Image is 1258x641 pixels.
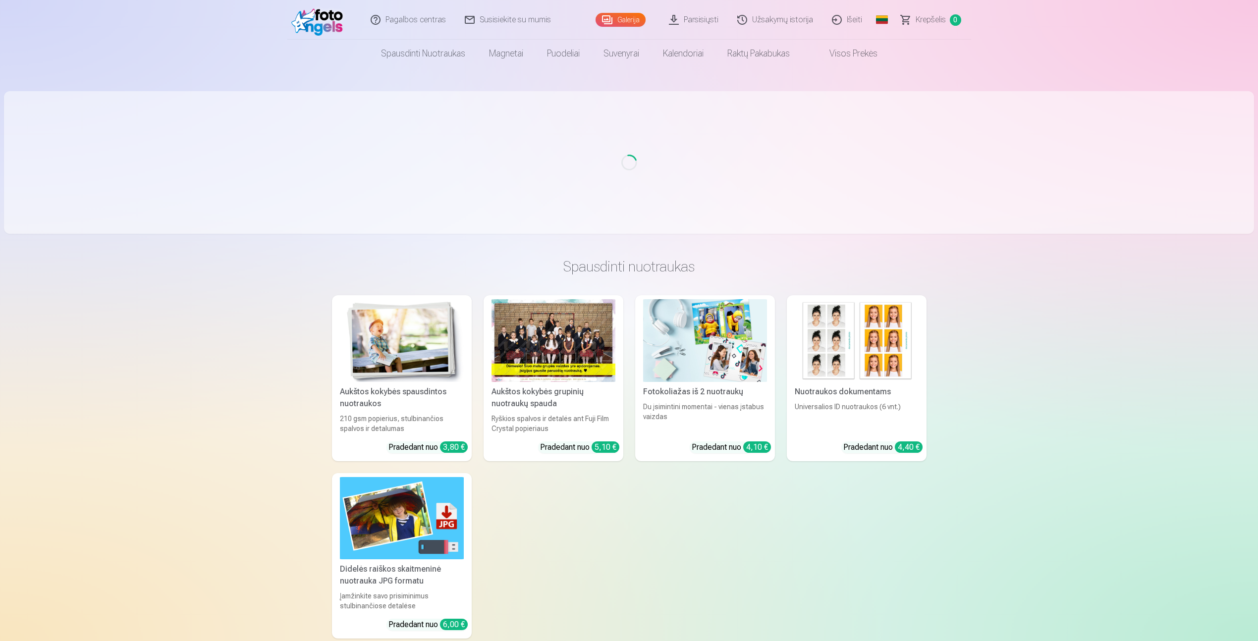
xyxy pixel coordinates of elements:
[791,386,923,398] div: Nuotraukos dokumentams
[592,441,619,453] div: 5,10 €
[340,477,464,560] img: Didelės raiškos skaitmeninė nuotrauka JPG formatu
[488,414,619,433] div: Ryškios spalvos ir detalės ant Fuji Film Crystal popieriaus
[795,299,919,382] img: Nuotraukos dokumentams
[635,295,775,461] a: Fotokoliažas iš 2 nuotraukųFotokoliažas iš 2 nuotraukųDu įsimintini momentai - vienas įstabus vai...
[340,299,464,382] img: Aukštos kokybės spausdintos nuotraukos
[336,563,468,587] div: Didelės raiškos skaitmeninė nuotrauka JPG formatu
[592,40,651,67] a: Suvenyrai
[332,295,472,461] a: Aukštos kokybės spausdintos nuotraukos Aukštos kokybės spausdintos nuotraukos210 gsm popierius, s...
[787,295,927,461] a: Nuotraukos dokumentamsNuotraukos dokumentamsUniversalios ID nuotraukos (6 vnt.)Pradedant nuo 4,40 €
[484,295,623,461] a: Aukštos kokybės grupinių nuotraukų spaudaRyškios spalvos ir detalės ant Fuji Film Crystal popieri...
[291,4,348,36] img: /fa2
[643,299,767,382] img: Fotokoliažas iš 2 nuotraukų
[651,40,715,67] a: Kalendoriai
[388,619,468,631] div: Pradedant nuo
[332,473,472,639] a: Didelės raiškos skaitmeninė nuotrauka JPG formatuDidelės raiškos skaitmeninė nuotrauka JPG format...
[791,402,923,433] div: Universalios ID nuotraukos (6 vnt.)
[802,40,889,67] a: Visos prekės
[336,386,468,410] div: Aukštos kokybės spausdintos nuotraukos
[336,414,468,433] div: 210 gsm popierius, stulbinančios spalvos ir detalumas
[488,386,619,410] div: Aukštos kokybės grupinių nuotraukų spauda
[950,14,961,26] span: 0
[596,13,646,27] a: Galerija
[743,441,771,453] div: 4,10 €
[639,402,771,433] div: Du įsimintini momentai - vienas įstabus vaizdas
[639,386,771,398] div: Fotokoliažas iš 2 nuotraukų
[692,441,771,453] div: Pradedant nuo
[916,14,946,26] span: Krepšelis
[535,40,592,67] a: Puodeliai
[440,441,468,453] div: 3,80 €
[540,441,619,453] div: Pradedant nuo
[715,40,802,67] a: Raktų pakabukas
[440,619,468,630] div: 6,00 €
[388,441,468,453] div: Pradedant nuo
[843,441,923,453] div: Pradedant nuo
[477,40,535,67] a: Magnetai
[369,40,477,67] a: Spausdinti nuotraukas
[336,591,468,611] div: Įamžinkite savo prisiminimus stulbinančiose detalėse
[340,258,919,275] h3: Spausdinti nuotraukas
[895,441,923,453] div: 4,40 €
